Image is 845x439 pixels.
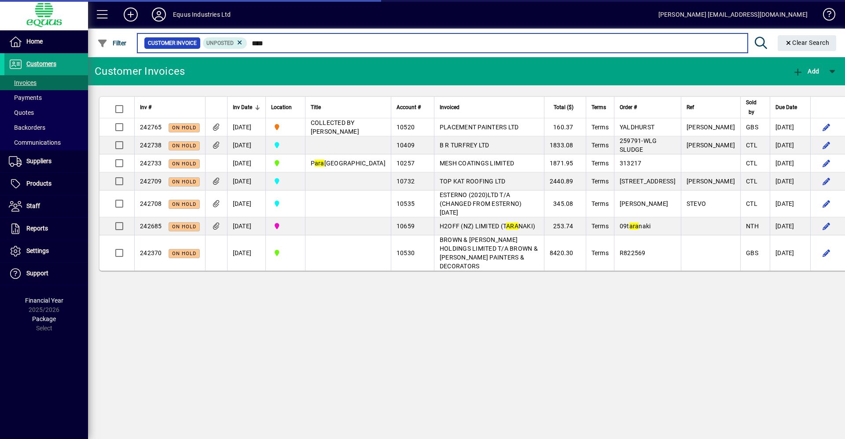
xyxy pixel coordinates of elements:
[397,142,415,149] span: 10409
[775,102,797,112] span: Due Date
[4,105,88,120] a: Quotes
[397,160,415,167] span: 10257
[778,35,837,51] button: Clear
[687,102,735,112] div: Ref
[25,297,63,304] span: Financial Year
[311,160,386,167] span: P [GEOGRAPHIC_DATA]
[506,223,518,230] em: ARA
[440,160,514,167] span: MESH COATINGS LIMITED
[591,142,609,149] span: Terms
[591,124,609,131] span: Terms
[770,172,810,190] td: [DATE]
[145,7,173,22] button: Profile
[311,102,386,112] div: Title
[26,225,48,232] span: Reports
[746,124,758,131] span: GBS
[140,249,162,256] span: 242370
[620,249,646,256] span: R822569
[746,249,758,256] span: GBS
[140,142,162,149] span: 242738
[440,178,506,185] span: TOP KAT ROOFING LTD
[227,217,265,235] td: [DATE]
[620,102,676,112] div: Order #
[271,122,300,132] span: 4S SOUTHERN
[746,223,759,230] span: NTH
[785,39,830,46] span: Clear Search
[140,124,162,131] span: 242765
[4,31,88,53] a: Home
[172,125,196,131] span: On hold
[4,150,88,172] a: Suppliers
[440,142,489,149] span: B R TURFREY LTD
[227,190,265,217] td: [DATE]
[227,235,265,271] td: [DATE]
[140,160,162,167] span: 242733
[775,102,805,112] div: Due Date
[620,178,676,185] span: [STREET_ADDRESS]
[117,7,145,22] button: Add
[544,235,586,271] td: 8420.30
[544,118,586,136] td: 160.37
[4,218,88,240] a: Reports
[9,94,42,101] span: Payments
[544,172,586,190] td: 2440.89
[591,102,606,112] span: Terms
[819,138,834,152] button: Edit
[591,178,609,185] span: Terms
[746,98,764,117] div: Sold by
[397,178,415,185] span: 10732
[271,176,300,186] span: 3C CENTRAL
[770,118,810,136] td: [DATE]
[271,158,300,168] span: 1B BLENHEIM
[172,201,196,207] span: On hold
[140,102,200,112] div: Inv #
[793,68,819,75] span: Add
[26,60,56,67] span: Customers
[819,120,834,134] button: Edit
[819,246,834,260] button: Edit
[544,217,586,235] td: 253.74
[233,102,260,112] div: Inv Date
[687,142,735,149] span: [PERSON_NAME]
[397,249,415,256] span: 10530
[591,160,609,167] span: Terms
[4,263,88,285] a: Support
[26,247,49,254] span: Settings
[26,157,51,165] span: Suppliers
[746,98,757,117] span: Sold by
[97,40,127,47] span: Filter
[271,248,300,258] span: 1B BLENHEIM
[148,39,197,48] span: Customer Invoice
[620,200,668,207] span: [PERSON_NAME]
[770,136,810,154] td: [DATE]
[790,63,821,79] button: Add
[620,137,657,153] span: 259791-WLG SLUDGE
[550,102,581,112] div: Total ($)
[9,124,45,131] span: Backorders
[227,136,265,154] td: [DATE]
[172,161,196,167] span: On hold
[173,7,231,22] div: Equus Industries Ltd
[819,219,834,233] button: Edit
[172,251,196,256] span: On hold
[397,102,429,112] div: Account #
[620,102,637,112] span: Order #
[746,200,757,207] span: CTL
[687,200,706,207] span: STEVO
[397,102,421,112] span: Account #
[440,102,539,112] div: Invoiced
[26,270,48,277] span: Support
[544,136,586,154] td: 1833.08
[9,139,61,146] span: Communications
[311,102,321,112] span: Title
[770,217,810,235] td: [DATE]
[397,223,415,230] span: 10659
[203,37,247,49] mat-chip: Customer Invoice Status: Unposted
[140,223,162,230] span: 242685
[440,236,538,270] span: BROWN & [PERSON_NAME] HOLDINGS LIMITED T/A BROWN & [PERSON_NAME] PAINTERS & DECORATORS
[32,315,56,322] span: Package
[26,180,51,187] span: Products
[227,154,265,172] td: [DATE]
[440,124,519,131] span: PLACEMENT PAINTERS LTD
[172,224,196,230] span: On hold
